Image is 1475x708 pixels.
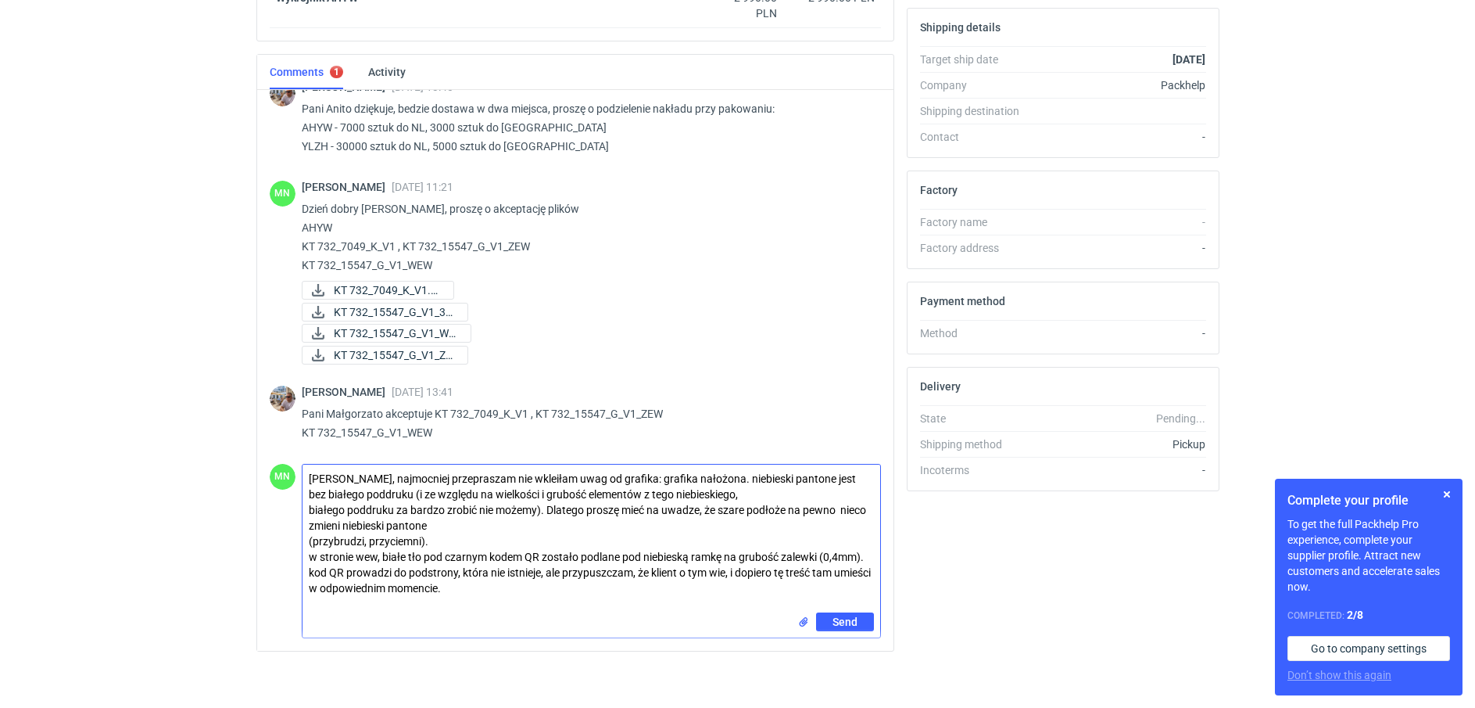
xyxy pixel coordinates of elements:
[920,21,1001,34] h2: Shipping details
[1287,516,1450,595] p: To get the full Packhelp Pro experience, complete your supplier profile. Attract new customers an...
[920,295,1005,307] h2: Payment method
[920,411,1034,426] div: State
[334,282,441,299] span: KT 732_7049_K_V1.pdf
[920,462,1034,478] div: Incoterms
[302,324,471,343] a: KT 732_15547_G_V1_WE...
[1034,129,1206,145] div: -
[920,380,961,393] h2: Delivery
[920,184,958,196] h2: Factory
[816,613,874,631] button: Send
[334,347,455,364] span: KT 732_15547_G_V1_ZE...
[1156,412,1205,425] em: Pending...
[1034,77,1206,93] div: Packhelp
[920,437,1034,452] div: Shipping method
[920,240,1034,256] div: Factory address
[920,103,1034,119] div: Shipping destination
[302,404,868,442] p: Pani Małgorzato akceptuje KT 732_7049_K_V1 , KT 732_15547_G_V1_ZEW KT 732_15547_G_V1_WEW
[1287,636,1450,661] a: Go to company settings
[303,465,880,613] textarea: [PERSON_NAME], najmocniej przepraszam nie wkleiłam uwag od grafika: grafika nałożona. niebieski p...
[1034,240,1206,256] div: -
[920,129,1034,145] div: Contact
[302,346,468,365] a: KT 732_15547_G_V1_ZE...
[334,304,455,321] span: KT 732_15547_G_V1_3D...
[392,181,453,193] span: [DATE] 11:21
[1172,53,1205,66] strong: [DATE]
[302,181,392,193] span: [PERSON_NAME]
[920,77,1034,93] div: Company
[832,616,857,627] span: Send
[1034,325,1206,341] div: -
[334,66,339,77] div: 1
[270,55,343,89] a: Comments1
[392,386,453,398] span: [DATE] 13:41
[302,346,458,365] div: KT 732_15547_G_V1_ZEW.pdf
[1034,437,1206,452] div: Pickup
[1034,462,1206,478] div: -
[1287,491,1450,510] h1: Complete your profile
[334,325,458,342] span: KT 732_15547_G_V1_WE...
[270,81,295,106] img: Michał Palasek
[368,55,406,89] a: Activity
[1034,214,1206,230] div: -
[1437,485,1456,504] button: Skip for now
[302,386,392,398] span: [PERSON_NAME]
[270,386,295,412] img: Michał Palasek
[1287,607,1450,624] div: Completed:
[920,214,1034,230] div: Factory name
[920,325,1034,341] div: Method
[1347,609,1363,621] strong: 2 / 8
[302,199,868,275] p: Dzień dobry [PERSON_NAME], proszę o akceptację plików AHYW KT 732_7049_K_V1 , KT 732_15547_G_V1_Z...
[302,281,454,300] a: KT 732_7049_K_V1.pdf
[1287,667,1391,683] button: Don’t show this again
[302,99,868,156] p: Pani Anito dziękuje, bedzie dostawa w dwa miejsca, proszę o podzielenie nakładu przy pakowaniu: A...
[302,303,468,322] a: KT 732_15547_G_V1_3D...
[302,324,458,343] div: KT 732_15547_G_V1_WEW.pdf
[270,181,295,207] figcaption: MN
[920,52,1034,67] div: Target ship date
[270,464,295,490] div: Małgorzata Nowotna
[302,303,458,322] div: KT 732_15547_G_V1_3D.JPG
[270,181,295,207] div: Małgorzata Nowotna
[270,464,295,490] figcaption: MN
